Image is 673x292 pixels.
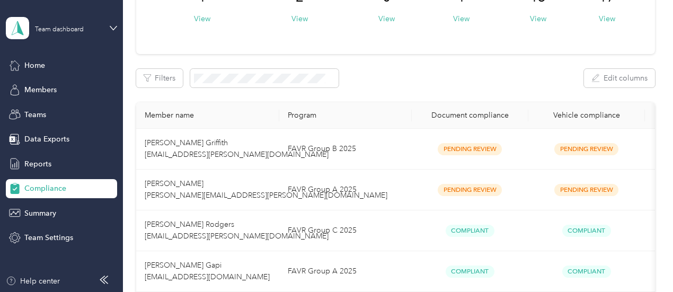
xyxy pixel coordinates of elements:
[446,225,494,237] span: Compliant
[537,111,636,120] div: Vehicle compliance
[554,184,618,196] span: Pending Review
[136,102,279,129] th: Member name
[145,138,329,159] span: [PERSON_NAME] Griffith [EMAIL_ADDRESS][PERSON_NAME][DOMAIN_NAME]
[24,84,57,95] span: Members
[530,13,546,24] button: View
[562,266,611,278] span: Compliant
[291,13,308,24] button: View
[194,13,210,24] button: View
[562,225,611,237] span: Compliant
[378,13,395,24] button: View
[614,233,673,292] iframe: Everlance-gr Chat Button Frame
[453,13,470,24] button: View
[279,251,412,292] td: FAVR Group A 2025
[279,102,412,129] th: Program
[438,143,502,155] span: Pending Review
[438,184,502,196] span: Pending Review
[446,266,494,278] span: Compliant
[24,183,66,194] span: Compliance
[145,220,329,241] span: [PERSON_NAME] Rodgers [EMAIL_ADDRESS][PERSON_NAME][DOMAIN_NAME]
[599,13,615,24] button: View
[136,69,183,87] button: Filters
[554,143,618,155] span: Pending Review
[145,179,387,200] span: [PERSON_NAME] [PERSON_NAME][EMAIL_ADDRESS][PERSON_NAME][DOMAIN_NAME]
[24,134,69,145] span: Data Exports
[24,109,46,120] span: Teams
[420,111,520,120] div: Document compliance
[24,232,73,243] span: Team Settings
[279,170,412,210] td: FAVR Group A 2025
[279,129,412,170] td: FAVR Group B 2025
[6,276,60,287] button: Help center
[279,210,412,251] td: FAVR Group C 2025
[24,60,45,71] span: Home
[24,208,56,219] span: Summary
[584,69,655,87] button: Edit columns
[35,26,84,33] div: Team dashboard
[24,158,51,170] span: Reports
[145,261,270,281] span: [PERSON_NAME] Gapi [EMAIL_ADDRESS][DOMAIN_NAME]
